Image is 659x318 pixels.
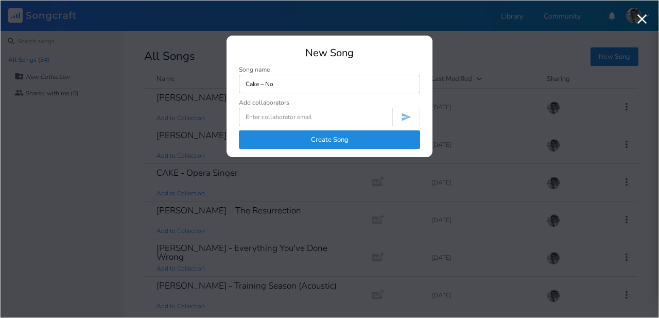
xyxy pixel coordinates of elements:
button: Invite [392,108,420,126]
input: Enter collaborator email [239,108,392,126]
div: Add collaborators [239,99,289,106]
input: Enter song name [239,75,420,93]
button: Create Song [239,130,420,149]
div: New Song [239,48,420,58]
div: Song name [239,66,420,73]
